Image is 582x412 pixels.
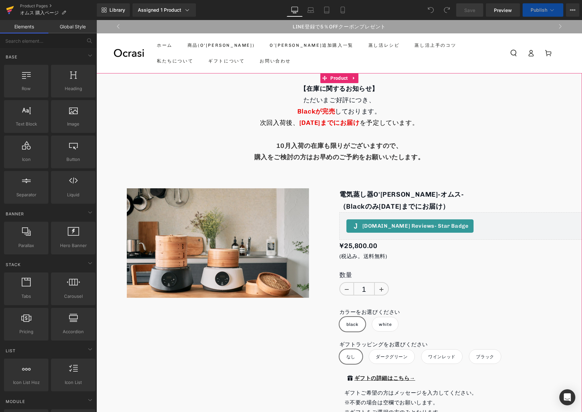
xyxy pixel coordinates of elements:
span: 私たちについて [60,37,97,45]
a: 蒸し活上手のコツ [313,17,365,33]
span: Parallax [6,242,46,249]
span: ワインレッド [332,330,359,344]
span: Hero Banner [53,242,93,249]
span: Module [5,398,26,405]
button: Undo [424,3,438,17]
button: Redo [440,3,454,17]
span: Row [6,85,46,92]
span: Icon List Hoz [6,379,46,386]
button: More [566,3,579,17]
a: Global Style [48,20,97,33]
div: ( [243,232,486,241]
span: white [282,297,295,311]
p: ただいまご好評につき、 [3,74,482,86]
span: 10月入荷の在庫も限りがございますので、 [180,122,306,130]
a: New Library [97,3,130,17]
div: Assigned 1 Product [138,7,191,13]
div: Open Intercom Messenger [559,389,575,405]
span: ギフトについて [112,37,148,45]
span: Accordion [53,328,93,335]
a: Mobile [335,3,351,17]
a: ホーム [55,17,81,33]
span: 蒸し活レシピ [272,21,303,29]
span: お問い合わせ [163,37,195,45]
span: 税込み。送料無料) [245,233,291,239]
a: お問い合わせ [158,33,200,49]
a: Tablet [319,3,335,17]
span: Publish [531,7,547,13]
span: 蒸し活上手のコツ [318,21,360,29]
span: O′[PERSON_NAME]追加購入一覧 [173,21,257,29]
span: ダークグリーン [279,330,311,344]
a: 商品(O'[PERSON_NAME]) [86,17,163,33]
span: black [250,297,262,311]
span: Tabs [6,293,46,300]
label: 数量 [243,251,486,262]
span: Preview [494,7,512,14]
span: Library [109,7,125,13]
span: Image [53,121,93,128]
a: O′[PERSON_NAME]追加購入一覧 [168,17,262,33]
p: しております。 [3,86,482,97]
img: 電気蒸し器O’MUSU -オムス- 3営業日以内に発送 [30,168,213,277]
a: Preview [486,3,520,17]
a: Desktop [287,3,303,17]
span: Save [464,7,475,14]
span: ¥25,800.00 [243,220,281,232]
button: Publish [523,3,563,17]
img: Ocrasi 公式オンラインストア [17,28,49,38]
span: Liquid [53,191,93,198]
span: オムス 購入ページ [20,10,59,15]
span: Base [5,54,18,60]
b: 電気蒸し器O'[PERSON_NAME]-オムス- [243,170,367,178]
span: ブラック [379,330,397,344]
span: Stack [5,261,21,268]
a: 私たちについて [55,33,102,49]
a: Product Pages [20,3,97,9]
span: ホーム [60,21,76,29]
span: Heading [53,85,93,92]
span: を予定しています。 [263,99,322,107]
span: 購入をご検討の方はお早めのご予約をお願いいたします。 [158,133,328,141]
span: Icon [6,156,46,163]
span: [DOMAIN_NAME] Reviews [266,202,372,210]
strong: [DATE]までにお届け [203,99,263,107]
span: 商品(O'[PERSON_NAME]) [91,21,158,29]
summary: サイト内で検索する [408,26,426,40]
span: Icon List [53,379,93,386]
span: Product [232,53,253,63]
span: Separator [6,191,46,198]
span: Pricing [6,328,46,335]
p: ギフトご希望の方はメッセージを入力してください。 [248,368,481,378]
span: Banner [5,211,25,217]
span: 次回入荷後、 [164,99,203,107]
span: List [5,348,16,354]
span: - Star Badge [338,203,372,209]
span: Text Block [6,121,46,128]
span: LINE登録で5％OFFクーポンプレゼント [196,4,289,10]
a: Expand / Collapse [253,53,262,63]
strong: 【在庫に関するお知らせ】 [204,65,282,72]
button: 左へ [17,1,28,13]
span: なし [250,330,259,344]
span: Button [53,156,93,163]
p: ※ギフトをご選択の方のみとなります。 [248,388,481,397]
label: ギフトラッピングをお選びください [243,321,486,329]
a: Laptop [303,3,319,17]
label: カラーをお選びください [243,289,486,297]
span: Blackが完売 [201,87,239,95]
p: ※不要の場合は空欄でお願いします。 [248,378,481,388]
a: ギフトの詳細はこちら→ [258,355,319,361]
button: 右へ [458,1,469,13]
span: Carousel [53,293,93,300]
b: （Blackのみ[DATE]までにお届け） [243,182,353,190]
a: ギフトについて [107,33,153,49]
a: 蒸し活レシピ [267,17,308,33]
